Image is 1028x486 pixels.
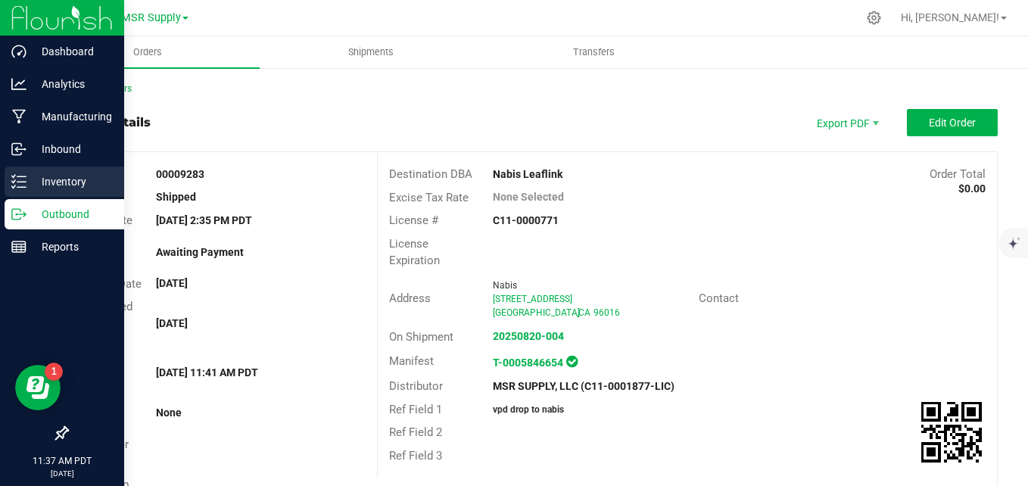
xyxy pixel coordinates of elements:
[156,317,188,329] strong: [DATE]
[36,36,260,68] a: Orders
[864,11,883,25] div: Manage settings
[7,454,117,468] p: 11:37 AM PDT
[121,11,181,24] span: MSR Supply
[801,109,892,136] li: Export PDF
[11,207,26,222] inline-svg: Outbound
[11,44,26,59] inline-svg: Dashboard
[389,291,431,305] span: Address
[930,167,986,181] span: Order Total
[389,237,440,268] span: License Expiration
[26,140,117,158] p: Inbound
[389,213,438,227] span: License #
[566,354,578,369] span: In Sync
[907,109,998,136] button: Edit Order
[389,379,443,393] span: Distributor
[11,109,26,124] inline-svg: Manufacturing
[389,425,442,439] span: Ref Field 2
[577,307,578,318] span: ,
[493,357,563,369] a: T-0005846654
[26,42,117,61] p: Dashboard
[156,214,252,226] strong: [DATE] 2:35 PM PDT
[493,280,517,291] span: Nabis
[389,449,442,463] span: Ref Field 3
[11,239,26,254] inline-svg: Reports
[260,36,483,68] a: Shipments
[493,330,564,342] a: 20250820-004
[493,168,562,180] strong: Nabis Leaflink
[493,307,580,318] span: [GEOGRAPHIC_DATA]
[11,142,26,157] inline-svg: Inbound
[958,182,986,195] strong: $0.00
[156,407,182,419] strong: None
[45,363,63,381] iframe: Resource center unread badge
[26,173,117,191] p: Inventory
[389,354,434,368] span: Manifest
[493,214,559,226] strong: C11-0000771
[901,11,999,23] span: Hi, [PERSON_NAME]!
[493,380,674,392] strong: MSR SUPPLY, LLC (C11-0001877-LIC)
[156,191,196,203] strong: Shipped
[26,205,117,223] p: Outbound
[389,330,453,344] span: On Shipment
[553,45,635,59] span: Transfers
[493,191,564,203] strong: None Selected
[493,294,572,304] span: [STREET_ADDRESS]
[7,468,117,479] p: [DATE]
[578,307,590,318] span: CA
[921,402,982,463] qrcode: 00009283
[328,45,414,59] span: Shipments
[929,117,976,129] span: Edit Order
[483,36,706,68] a: Transfers
[389,167,472,181] span: Destination DBA
[15,365,61,410] iframe: Resource center
[11,174,26,189] inline-svg: Inventory
[11,76,26,92] inline-svg: Analytics
[389,191,469,204] span: Excise Tax Rate
[389,403,442,416] span: Ref Field 1
[699,291,739,305] span: Contact
[26,107,117,126] p: Manufacturing
[493,404,564,415] strong: vpd drop to nabis
[156,168,204,180] strong: 00009283
[156,277,188,289] strong: [DATE]
[26,238,117,256] p: Reports
[156,366,258,379] strong: [DATE] 11:41 AM PDT
[26,75,117,93] p: Analytics
[156,246,244,258] strong: Awaiting Payment
[593,307,620,318] span: 96016
[113,45,182,59] span: Orders
[921,402,982,463] img: Scan me!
